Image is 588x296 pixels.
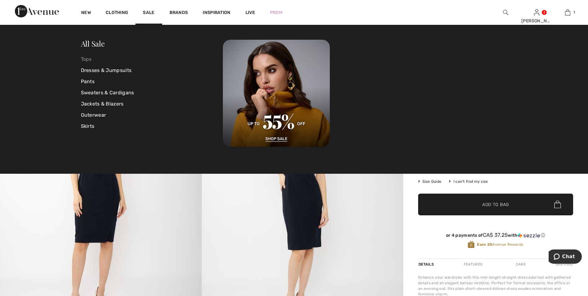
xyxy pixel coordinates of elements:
img: My Bag [565,9,570,16]
img: Avenue Rewards [468,240,475,249]
a: Outerwear [81,110,223,121]
a: Dresses & Jumpsuits [81,65,223,76]
strong: Earn 25 [477,242,492,247]
button: Add to Bag [418,194,573,215]
img: My Info [534,9,539,16]
span: Inspiration [203,10,230,16]
div: Details [418,259,435,270]
a: All Sale [81,38,105,48]
a: Sweaters & Cardigans [81,87,223,98]
a: Skirts [81,121,223,132]
a: Sale [143,10,154,16]
a: Sign In [534,9,539,15]
span: Add to Bag [482,201,509,208]
iframe: Opens a widget where you can chat to one of our agents [549,249,582,265]
div: Care [511,259,531,270]
div: Features [458,259,488,270]
a: Prom [270,9,282,16]
img: 250825113019_d881a28ff8cb6.jpg [223,40,330,147]
a: Live [245,9,255,16]
a: Tops [81,54,223,65]
img: Bag.svg [554,200,561,209]
div: or 4 payments of with [418,232,573,238]
a: Jackets & Blazers [81,98,223,110]
img: search the website [503,9,508,16]
div: [PERSON_NAME] [521,18,552,24]
img: Sezzle [518,233,540,238]
img: 1ère Avenue [15,5,59,17]
span: Avenue Rewards [477,242,523,247]
span: 1 [573,10,575,15]
div: or 4 payments ofCA$ 37.25withSezzle Click to learn more about Sezzle [418,232,573,240]
a: 1 [552,9,583,16]
span: CA$ 37.25 [483,232,508,238]
a: Brands [170,10,188,16]
a: Clothing [106,10,128,16]
div: I can't find my size [449,179,488,184]
a: Pants [81,76,223,87]
span: Size Guide [418,179,441,184]
a: New [81,10,91,16]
